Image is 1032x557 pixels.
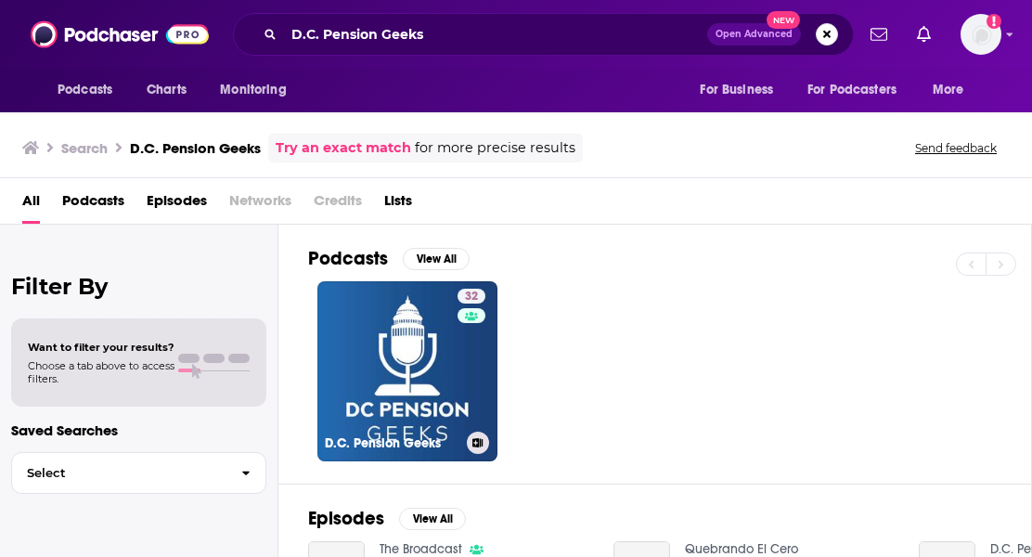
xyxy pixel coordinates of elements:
span: Networks [229,186,291,224]
input: Search podcasts, credits, & more... [284,19,707,49]
img: User Profile [961,14,1001,55]
button: Show profile menu [961,14,1001,55]
a: Episodes [147,186,207,224]
h3: D.C. Pension Geeks [325,435,459,451]
button: Send feedback [909,140,1002,156]
span: Monitoring [220,77,286,103]
a: Try an exact match [276,137,411,159]
h3: D.C. Pension Geeks [130,139,261,157]
a: Show notifications dropdown [863,19,895,50]
button: View All [399,508,466,530]
a: Quebrando El Cero [685,541,798,557]
button: open menu [920,72,987,108]
a: Show notifications dropdown [909,19,938,50]
div: Search podcasts, credits, & more... [233,13,854,56]
span: Charts [147,77,187,103]
span: Open Advanced [716,30,793,39]
a: Lists [384,186,412,224]
h2: Filter By [11,273,266,300]
img: Podchaser - Follow, Share and Rate Podcasts [31,17,209,52]
button: View All [403,248,470,270]
button: Open AdvancedNew [707,23,801,45]
a: 32D.C. Pension Geeks [317,281,497,461]
span: Want to filter your results? [28,341,174,354]
span: Credits [314,186,362,224]
span: Podcasts [58,77,112,103]
a: 32 [458,289,485,304]
span: 32 [465,288,478,306]
button: Select [11,452,266,494]
a: EpisodesView All [308,507,466,530]
span: Select [12,467,226,479]
p: Saved Searches [11,421,266,439]
span: For Business [700,77,773,103]
button: open menu [45,72,136,108]
h2: Podcasts [308,247,388,270]
a: Podcasts [62,186,124,224]
a: Charts [135,72,198,108]
button: open menu [207,72,310,108]
svg: Add a profile image [987,14,1001,29]
span: New [767,11,800,29]
span: More [933,77,964,103]
span: Choose a tab above to access filters. [28,359,174,385]
h3: Search [61,139,108,157]
a: The Broadcast [380,541,462,557]
a: PodcastsView All [308,247,470,270]
button: open menu [795,72,923,108]
button: open menu [687,72,796,108]
span: for more precise results [415,137,575,159]
span: For Podcasters [807,77,897,103]
h2: Episodes [308,507,384,530]
a: All [22,186,40,224]
span: Logged in as gmalloy [961,14,1001,55]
